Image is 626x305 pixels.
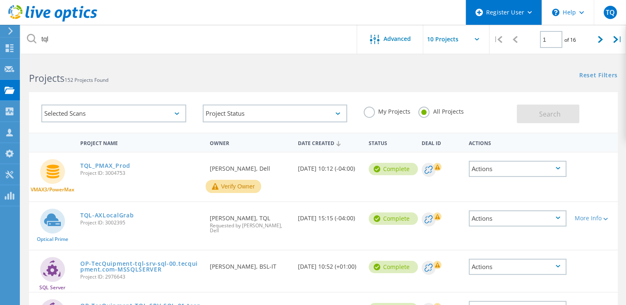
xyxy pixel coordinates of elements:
[369,212,418,225] div: Complete
[206,250,294,278] div: [PERSON_NAME], BSL-IT
[369,261,418,273] div: Complete
[575,215,614,221] div: More Info
[364,107,410,114] label: My Projects
[418,107,463,114] label: All Projects
[65,76,108,83] span: 152 Projects Found
[80,212,134,218] a: TQL-AXLocalGrab
[489,25,506,54] div: |
[80,171,201,176] span: Project ID: 3004753
[31,187,74,192] span: VMAX3/PowerMax
[417,135,465,150] div: Deal Id
[469,210,566,226] div: Actions
[579,72,618,79] a: Reset Filters
[605,9,614,16] span: TQ
[469,259,566,275] div: Actions
[517,105,579,123] button: Search
[37,237,68,242] span: Optical Prime
[552,9,559,16] svg: \n
[80,163,130,169] a: TQL_PMAX_Prod
[80,274,201,279] span: Project ID: 2976643
[365,135,417,150] div: Status
[294,152,365,180] div: [DATE] 10:12 (-04:00)
[539,110,561,119] span: Search
[469,161,566,177] div: Actions
[609,25,626,54] div: |
[76,135,206,150] div: Project Name
[80,261,201,272] a: OP-TecQuipment-tql-srv-sql-00.tecquipment.com-MSSQLSERVER
[206,135,294,150] div: Owner
[294,202,365,229] div: [DATE] 15:15 (-04:00)
[465,135,571,150] div: Actions
[564,36,576,43] span: of 16
[206,202,294,241] div: [PERSON_NAME], TQL
[294,250,365,278] div: [DATE] 10:52 (+01:00)
[41,105,186,122] div: Selected Scans
[8,17,97,23] a: Live Optics Dashboard
[369,163,418,175] div: Complete
[29,71,65,85] b: Projects
[210,223,290,233] span: Requested by [PERSON_NAME], Dell
[206,152,294,180] div: [PERSON_NAME], Dell
[294,135,365,150] div: Date Created
[80,220,201,225] span: Project ID: 3002395
[384,36,411,42] span: Advanced
[21,25,357,54] input: Search projects by name, owner, ID, company, etc
[206,180,261,193] button: Verify Owner
[203,105,348,122] div: Project Status
[39,285,65,290] span: SQL Server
